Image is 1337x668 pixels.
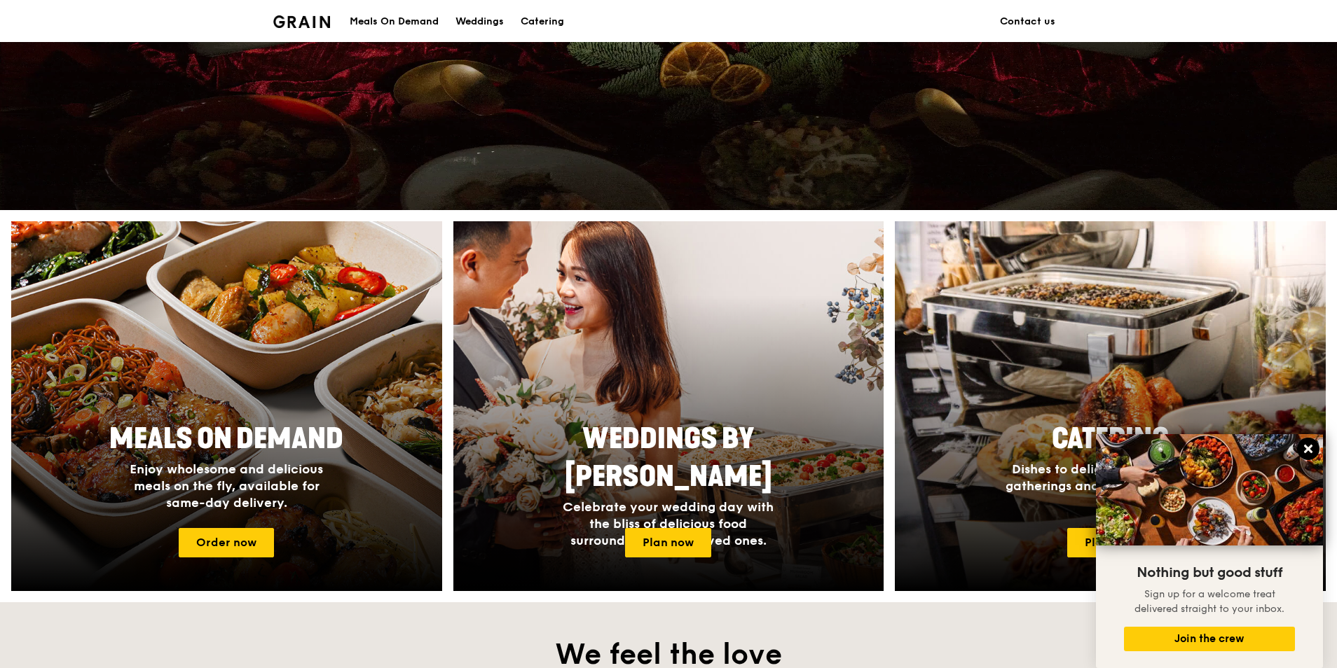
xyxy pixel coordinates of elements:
span: Catering [1052,422,1169,456]
a: Plan now [625,528,711,557]
img: weddings-card.4f3003b8.jpg [453,221,884,591]
a: Plan now [1067,528,1153,557]
button: Close [1297,438,1319,460]
a: Contact us [992,1,1064,43]
span: Celebrate your wedding day with the bliss of delicious food surrounded by your loved ones. [563,499,774,548]
button: Join the crew [1124,627,1295,651]
span: Nothing but good stuff [1137,564,1282,581]
img: Grain [273,15,330,28]
span: Sign up for a welcome treat delivered straight to your inbox. [1134,588,1284,615]
a: Weddings by [PERSON_NAME]Celebrate your wedding day with the bliss of delicious food surrounded b... [453,221,884,591]
a: CateringDishes to delight your guests, at gatherings and events of all sizes.Plan now [895,221,1326,591]
a: Catering [512,1,572,43]
span: Meals On Demand [109,422,343,456]
img: meals-on-demand-card.d2b6f6db.png [11,221,442,591]
a: Order now [179,528,274,557]
div: Meals On Demand [350,1,439,43]
img: catering-card.e1cfaf3e.jpg [895,221,1326,591]
img: DSC07876-Edit02-Large.jpeg [1096,434,1323,545]
div: Catering [521,1,564,43]
div: Weddings [455,1,504,43]
span: Enjoy wholesome and delicious meals on the fly, available for same-day delivery. [130,461,323,510]
span: Weddings by [PERSON_NAME] [565,422,772,494]
a: Meals On DemandEnjoy wholesome and delicious meals on the fly, available for same-day delivery.Or... [11,221,442,591]
a: Weddings [447,1,512,43]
